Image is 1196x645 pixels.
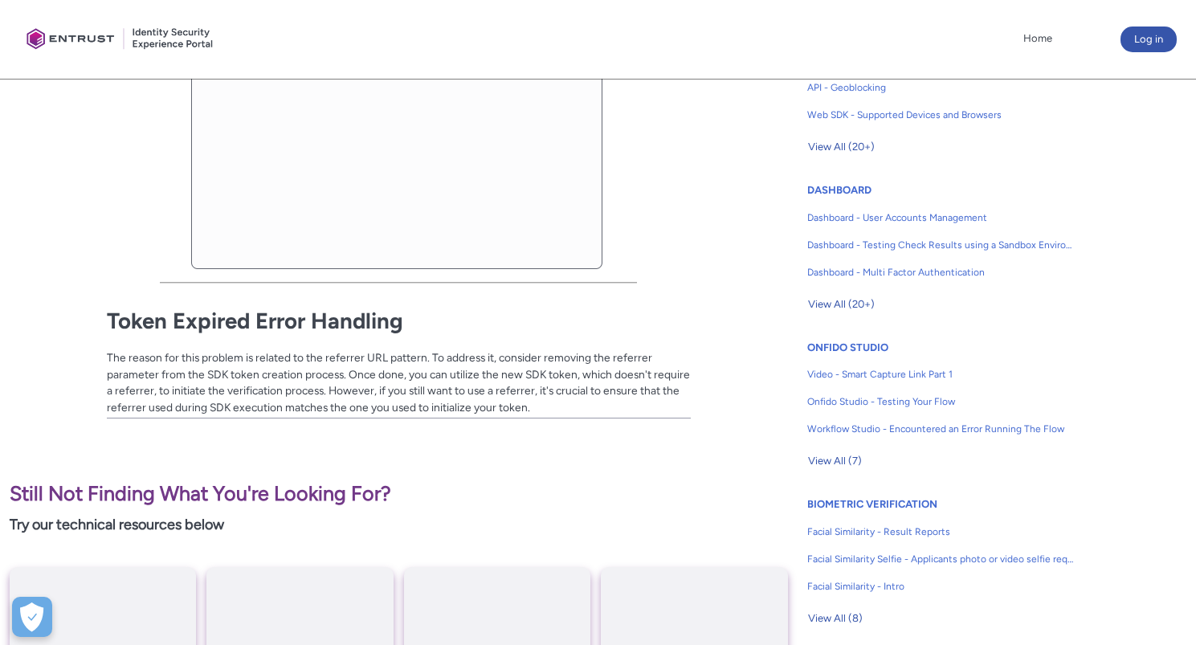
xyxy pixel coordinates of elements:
[807,518,1074,545] a: Facial Similarity - Result Reports
[807,231,1074,259] a: Dashboard - Testing Check Results using a Sandbox Environment
[107,308,403,334] strong: Token Expired Error Handling
[1019,27,1056,51] a: Home
[807,184,871,196] a: DASHBOARD
[12,597,52,637] button: Open Preferences
[807,259,1074,286] a: Dashboard - Multi Factor Authentication
[807,101,1074,129] a: Web SDK - Supported Devices and Browsers
[808,449,862,473] span: View All (7)
[807,606,863,631] button: View All (8)
[1120,27,1177,52] button: Log in
[808,606,863,631] span: View All (8)
[807,422,1074,436] span: Workflow Studio - Encountered an Error Running The Flow
[807,265,1074,280] span: Dashboard - Multi Factor Authentication
[807,545,1074,573] a: Facial Similarity Selfie - Applicants photo or video selfie requirements
[807,448,863,474] button: View All (7)
[807,238,1074,252] span: Dashboard - Testing Check Results using a Sandbox Environment
[807,415,1074,443] a: Workflow Studio - Encountered an Error Running The Flow
[807,498,937,510] a: BIOMETRIC VERIFICATION
[807,367,1074,382] span: Video - Smart Capture Link Part 1
[10,479,788,509] p: Still Not Finding What You're Looking For?
[807,210,1074,225] span: Dashboard - User Accounts Management
[807,341,888,353] a: ONFIDO STUDIO
[807,361,1074,388] a: Video - Smart Capture Link Part 1
[808,135,875,159] span: View All (20+)
[807,292,876,317] button: View All (20+)
[808,292,875,316] span: View All (20+)
[807,134,876,160] button: View All (20+)
[807,525,1074,539] span: Facial Similarity - Result Reports
[807,74,1074,101] a: API - Geoblocking
[12,597,52,637] div: Cookie Preferences
[807,388,1074,415] a: Onfido Studio - Testing Your Flow
[807,579,1074,594] span: Facial Similarity - Intro
[10,514,788,536] p: Try our technical resources below
[807,552,1074,566] span: Facial Similarity Selfie - Applicants photo or video selfie requirements
[807,80,1074,95] span: API - Geoblocking
[807,573,1074,600] a: Facial Similarity - Intro
[807,394,1074,409] span: Onfido Studio - Testing Your Flow
[807,204,1074,231] a: Dashboard - User Accounts Management
[807,108,1074,122] span: Web SDK - Supported Devices and Browsers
